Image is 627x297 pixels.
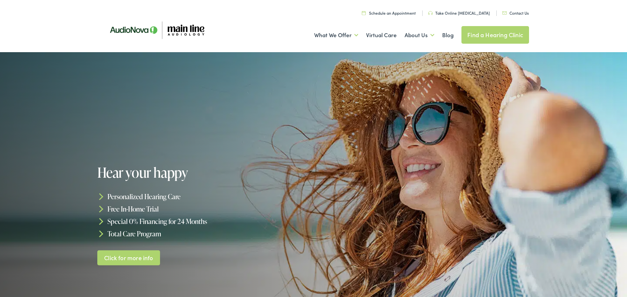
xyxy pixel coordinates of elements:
a: Take Online [MEDICAL_DATA] [428,10,490,16]
li: Total Care Program [97,227,317,240]
a: Blog [442,23,454,47]
a: Virtual Care [366,23,397,47]
li: Free In-Home Trial [97,203,317,215]
a: About Us [405,23,434,47]
img: utility icon [502,11,507,15]
a: Contact Us [502,10,529,16]
a: Find a Hearing Clinic [461,26,529,44]
img: utility icon [362,11,366,15]
img: utility icon [428,11,433,15]
a: What We Offer [314,23,358,47]
h1: Hear your happy [97,165,317,180]
li: Special 0% Financing for 24 Months [97,215,317,228]
a: Schedule an Appointment [362,10,416,16]
li: Personalized Hearing Care [97,190,317,203]
a: Click for more info [97,250,160,265]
